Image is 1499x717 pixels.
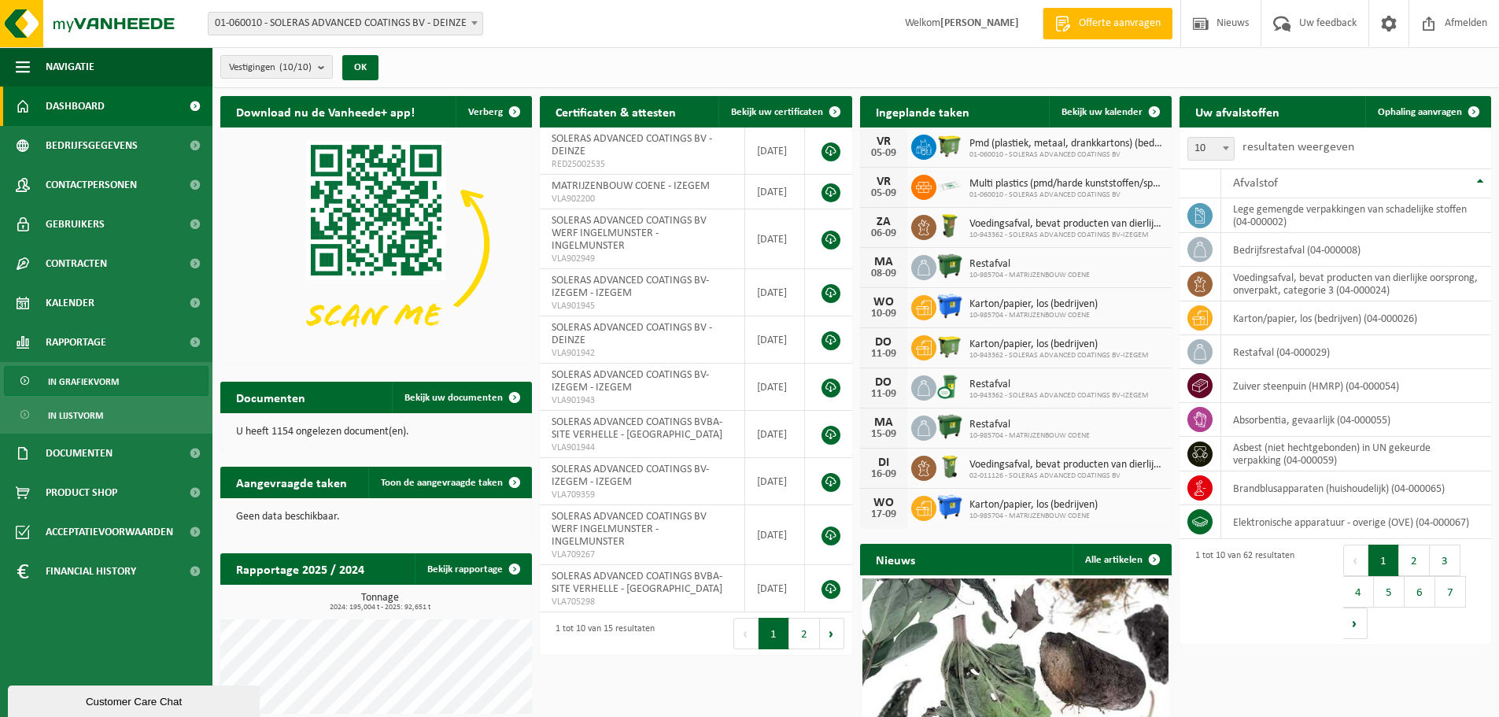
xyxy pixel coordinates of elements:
span: Contracten [46,244,107,283]
span: Contactpersonen [46,165,137,205]
img: WB-0060-HPE-GN-50 [936,213,963,239]
span: 10-985704 - MATRIJZENBOUW COENE [969,311,1098,320]
img: WB-0140-HPE-GN-50 [936,453,963,480]
span: Karton/papier, los (bedrijven) [969,298,1098,311]
span: 10 [1188,138,1234,160]
div: DI [868,456,899,469]
img: WB-1100-HPE-BE-01 [936,493,963,520]
td: absorbentia, gevaarlijk (04-000055) [1221,403,1491,437]
span: MATRIJZENBOUW COENE - IZEGEM [552,180,710,192]
img: WB-1100-HPE-GN-50 [936,333,963,360]
div: MA [868,416,899,429]
div: 16-09 [868,469,899,480]
h3: Tonnage [228,593,532,612]
span: In grafiekvorm [48,367,119,397]
span: SOLERAS ADVANCED COATINGS BV - DEINZE [552,133,712,157]
p: U heeft 1154 ongelezen document(en). [236,427,516,438]
td: asbest (niet hechtgebonden) in UN gekeurde verpakking (04-000059) [1221,437,1491,471]
div: WO [868,296,899,309]
span: 01-060010 - SOLERAS ADVANCED COATINGS BV - DEINZE [208,12,483,35]
button: 1 [1368,545,1399,576]
span: SOLERAS ADVANCED COATINGS BV-IZEGEM - IZEGEM [552,464,709,488]
button: 2 [789,618,820,649]
img: WB-1100-HPE-GN-50 [936,132,963,159]
td: bedrijfsrestafval (04-000008) [1221,233,1491,267]
span: 02-011126 - SOLERAS ADVANCED COATINGS BV [969,471,1164,481]
div: DO [868,336,899,349]
span: Karton/papier, los (bedrijven) [969,499,1098,512]
span: SOLERAS ADVANCED COATINGS BVBA-SITE VERHELLE - [GEOGRAPHIC_DATA] [552,416,722,441]
span: Verberg [468,107,503,117]
span: VLA902949 [552,253,732,265]
a: Bekijk rapportage [415,553,530,585]
div: 05-09 [868,188,899,199]
span: Kalender [46,283,94,323]
iframe: chat widget [8,682,263,717]
td: zuiver steenpuin (HMRP) (04-000054) [1221,369,1491,403]
td: [DATE] [745,458,806,505]
td: [DATE] [745,269,806,316]
button: 3 [1430,545,1460,576]
button: Previous [733,618,759,649]
div: DO [868,376,899,389]
h2: Documenten [220,382,321,412]
span: Offerte aanvragen [1075,16,1165,31]
td: [DATE] [745,411,806,458]
span: Documenten [46,434,113,473]
a: Bekijk uw certificaten [718,96,851,128]
a: Ophaling aanvragen [1365,96,1490,128]
count: (10/10) [279,62,312,72]
a: Bekijk uw kalender [1049,96,1170,128]
span: 10-985704 - MATRIJZENBOUW COENE [969,512,1098,521]
button: Vestigingen(10/10) [220,55,333,79]
span: Pmd (plastiek, metaal, drankkartons) (bedrijven) [969,138,1164,150]
span: VLA709359 [552,489,732,501]
span: 01-060010 - SOLERAS ADVANCED COATINGS BV - DEINZE [209,13,482,35]
span: SOLERAS ADVANCED COATINGS BV-IZEGEM - IZEGEM [552,275,709,299]
h2: Nieuws [860,544,931,575]
span: In lijstvorm [48,401,103,431]
span: Bekijk uw kalender [1061,107,1143,117]
label: resultaten weergeven [1242,141,1354,153]
span: Rapportage [46,323,106,362]
button: 4 [1343,576,1374,608]
button: 7 [1435,576,1466,608]
h2: Uw afvalstoffen [1180,96,1295,127]
span: Vestigingen [229,56,312,79]
span: 01-060010 - SOLERAS ADVANCED COATINGS BV [969,190,1164,200]
span: SOLERAS ADVANCED COATINGS BV-IZEGEM - IZEGEM [552,369,709,394]
div: 06-09 [868,228,899,239]
span: Navigatie [46,47,94,87]
a: Bekijk uw documenten [392,382,530,413]
span: Product Shop [46,473,117,512]
img: WB-0240-CU [936,373,963,400]
img: Download de VHEPlus App [220,128,532,361]
h2: Rapportage 2025 / 2024 [220,553,380,584]
a: In lijstvorm [4,400,209,430]
button: 6 [1405,576,1435,608]
div: 15-09 [868,429,899,440]
span: SOLERAS ADVANCED COATINGS BV WERF INGELMUNSTER - INGELMUNSTER [552,511,707,548]
td: lege gemengde verpakkingen van schadelijke stoffen (04-000002) [1221,198,1491,233]
div: 17-09 [868,509,899,520]
h2: Aangevraagde taken [220,467,363,497]
span: Acceptatievoorwaarden [46,512,173,552]
span: Ophaling aanvragen [1378,107,1462,117]
span: 10-943362 - SOLERAS ADVANCED COATINGS BV-IZEGEM [969,391,1149,401]
span: Financial History [46,552,136,591]
div: MA [868,256,899,268]
span: Gebruikers [46,205,105,244]
span: 10-985704 - MATRIJZENBOUW COENE [969,271,1090,280]
a: Alle artikelen [1073,544,1170,575]
img: WB-1100-HPE-GN-01 [936,253,963,279]
div: 10-09 [868,309,899,320]
span: Karton/papier, los (bedrijven) [969,338,1149,351]
div: WO [868,497,899,509]
span: Bekijk uw documenten [404,393,503,403]
div: 05-09 [868,148,899,159]
button: Previous [1343,545,1368,576]
span: Bedrijfsgegevens [46,126,138,165]
div: 1 tot 10 van 15 resultaten [548,616,655,651]
div: 11-09 [868,349,899,360]
span: Restafval [969,258,1090,271]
